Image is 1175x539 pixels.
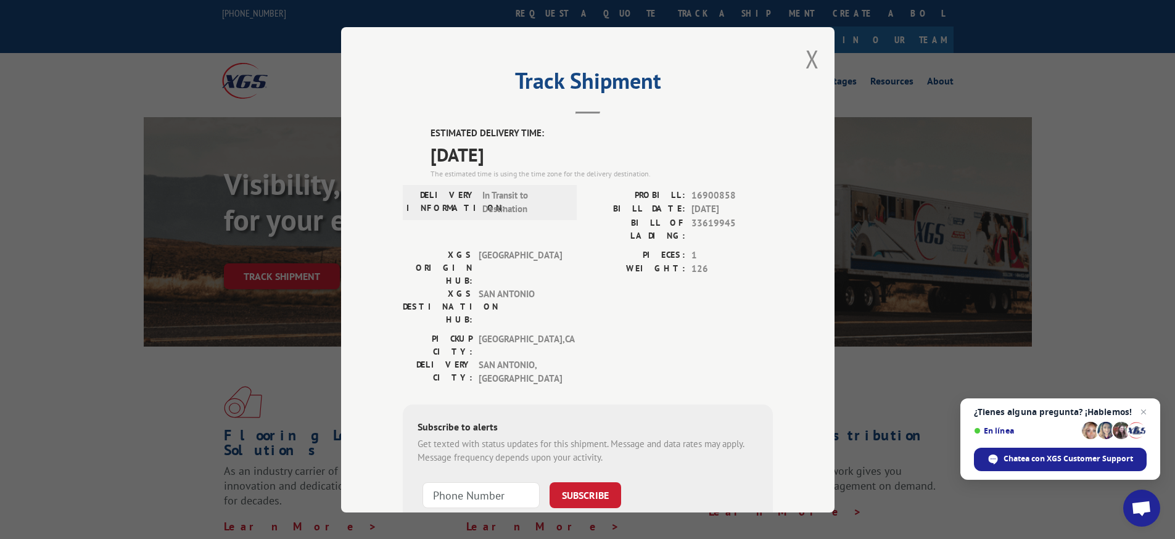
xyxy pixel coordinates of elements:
[431,126,773,141] label: ESTIMATED DELIVERY TIME:
[691,216,773,242] span: 33619945
[588,202,685,216] label: BILL DATE:
[418,419,758,437] div: Subscribe to alerts
[806,43,819,75] button: Close modal
[403,287,472,326] label: XGS DESTINATION HUB:
[974,448,1147,471] div: Chatea con XGS Customer Support
[691,188,773,202] span: 16900858
[1136,405,1151,419] span: Cerrar el chat
[1004,453,1133,464] span: Chatea con XGS Customer Support
[482,188,566,216] span: In Transit to Destination
[588,248,685,262] label: PIECES:
[418,437,758,464] div: Get texted with status updates for this shipment. Message and data rates may apply. Message frequ...
[403,358,472,385] label: DELIVERY CITY:
[431,168,773,179] div: The estimated time is using the time zone for the delivery destination.
[403,332,472,358] label: PICKUP CITY:
[1123,490,1160,527] div: Chat abierto
[406,188,476,216] label: DELIVERY INFORMATION:
[691,202,773,216] span: [DATE]
[974,426,1078,435] span: En línea
[691,262,773,276] span: 126
[423,482,540,508] input: Phone Number
[403,248,472,287] label: XGS ORIGIN HUB:
[588,188,685,202] label: PROBILL:
[479,358,562,385] span: SAN ANTONIO , [GEOGRAPHIC_DATA]
[974,407,1147,417] span: ¿Tienes alguna pregunta? ¡Hablemos!
[403,72,773,96] h2: Track Shipment
[588,216,685,242] label: BILL OF LADING:
[479,248,562,287] span: [GEOGRAPHIC_DATA]
[479,332,562,358] span: [GEOGRAPHIC_DATA] , CA
[691,248,773,262] span: 1
[479,287,562,326] span: SAN ANTONIO
[588,262,685,276] label: WEIGHT:
[550,482,621,508] button: SUBSCRIBE
[431,140,773,168] span: [DATE]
